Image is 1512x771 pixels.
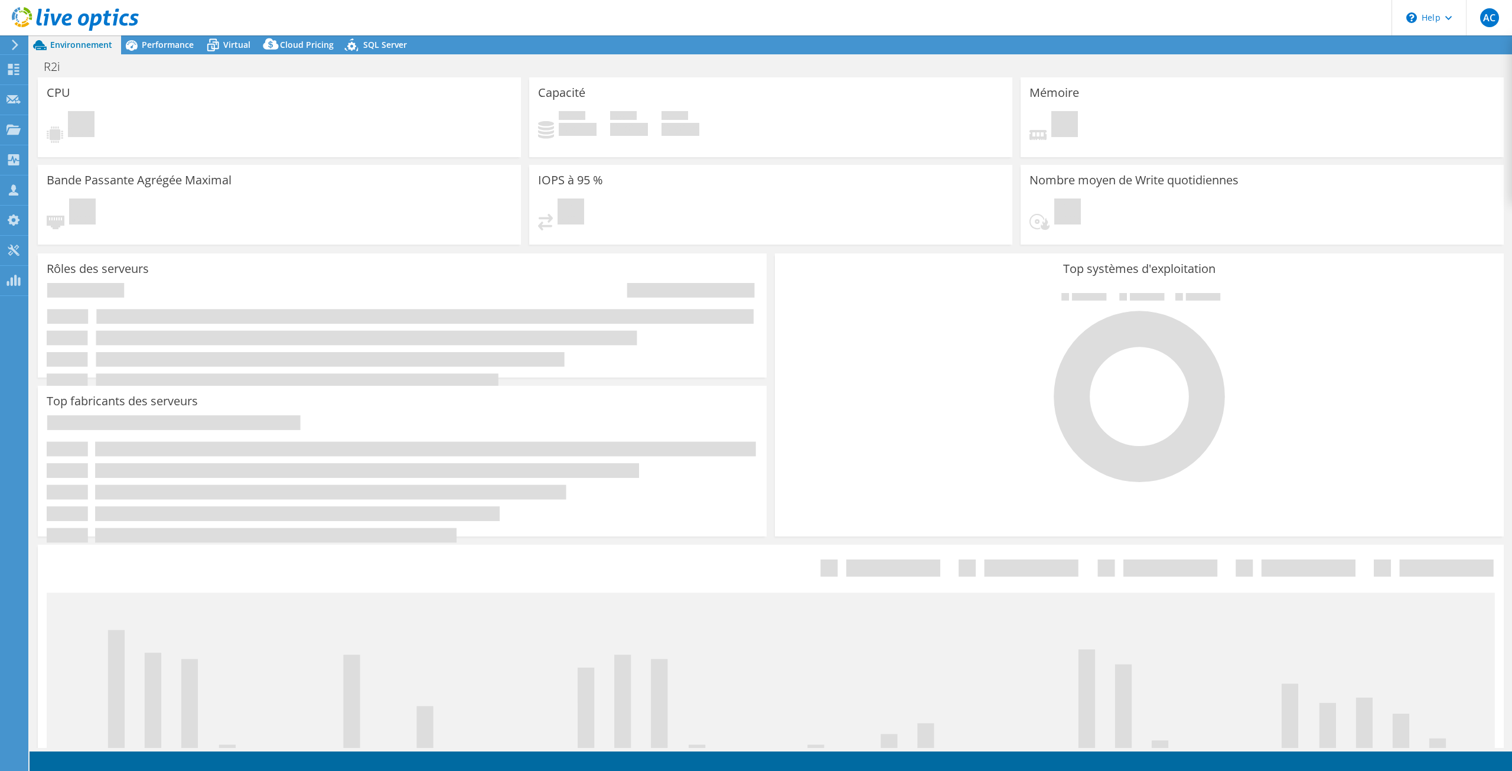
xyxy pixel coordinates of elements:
span: En attente [69,199,96,227]
span: AC [1480,8,1499,27]
span: Performance [142,39,194,50]
span: Espace libre [610,111,637,123]
h3: Nombre moyen de Write quotidiennes [1029,174,1239,187]
svg: \n [1406,12,1417,23]
span: Virtual [223,39,250,50]
span: Total [661,111,688,123]
h3: IOPS à 95 % [538,174,603,187]
h3: Bande Passante Agrégée Maximal [47,174,232,187]
h1: R2i [38,60,79,73]
span: SQL Server [363,39,407,50]
h4: 0 Gio [559,123,597,136]
h4: 0 Gio [610,123,648,136]
span: En attente [558,199,584,227]
h3: Rôles des serveurs [47,262,149,275]
span: En attente [1051,111,1078,140]
span: En attente [68,111,94,140]
h3: Top fabricants des serveurs [47,395,198,408]
h3: Mémoire [1029,86,1079,99]
span: Environnement [50,39,112,50]
span: En attente [1054,199,1081,227]
h3: Top systèmes d'exploitation [784,262,1495,275]
span: Utilisé [559,111,585,123]
span: Cloud Pricing [280,39,334,50]
h3: Capacité [538,86,585,99]
h4: 0 Gio [661,123,699,136]
h3: CPU [47,86,70,99]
